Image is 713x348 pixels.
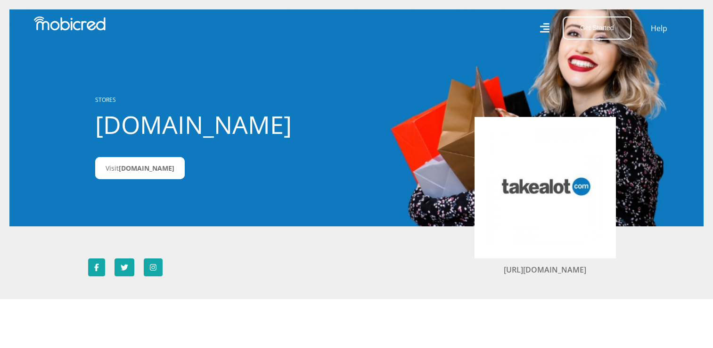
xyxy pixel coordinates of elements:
span: [DOMAIN_NAME] [119,164,174,173]
img: Takealot.credit [489,131,602,244]
a: Visit[DOMAIN_NAME] [95,157,185,179]
a: STORES [95,96,116,104]
a: Follow Takealot.credit on Instagram [144,258,163,276]
button: Get Started [563,17,631,40]
a: Help [650,22,668,34]
h1: [DOMAIN_NAME] [95,110,305,139]
a: Follow Takealot.credit on Facebook [88,258,105,276]
img: Mobicred [34,17,106,31]
a: Follow Takealot.credit on Twitter [115,258,134,276]
a: [URL][DOMAIN_NAME] [504,265,586,275]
